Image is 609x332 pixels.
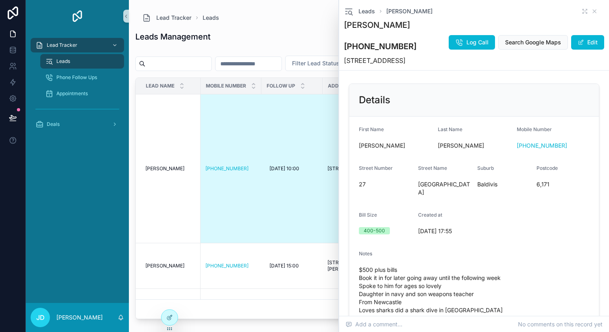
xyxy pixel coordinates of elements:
span: Search Google Maps [505,38,561,46]
span: No comments on this record yet [518,320,603,328]
a: [STREET_ADDRESS] [327,165,387,172]
a: [DATE] 15:00 [266,259,318,272]
a: Appointments [40,86,124,101]
a: [PHONE_NUMBER] [205,165,257,172]
h4: [STREET_ADDRESS] [344,56,416,65]
span: Leads [56,58,70,65]
div: 400-500 [364,227,385,234]
span: Last Name [438,126,462,132]
a: [PERSON_NAME] [145,165,196,172]
span: Appointments [56,90,88,97]
a: [PHONE_NUMBER] [517,142,567,150]
span: Notes [359,251,372,257]
button: Select Button [285,56,356,71]
span: Log Call [466,38,489,46]
span: [PERSON_NAME] [145,263,184,269]
h3: [PHONE_NUMBER] [344,40,416,52]
span: Street Number [359,165,393,171]
span: Suburb [477,165,494,171]
span: Street Name [418,165,447,171]
span: Lead Name [146,83,174,89]
span: Created at [418,212,442,218]
button: Edit [571,35,604,50]
span: Mobile Number [206,83,246,89]
a: [STREET_ADDRESS][PERSON_NAME] [327,259,387,272]
span: [PERSON_NAME] [438,142,510,150]
span: [DATE] 17:55 [418,227,471,235]
span: JD [36,313,45,322]
span: [PERSON_NAME] [145,165,184,172]
span: Lead Tracker [47,42,77,48]
span: Lead Tracker [156,14,191,22]
h2: Details [359,94,390,106]
a: Lead Tracker [142,13,191,23]
a: [PERSON_NAME] [145,263,196,269]
a: Lead Tracker [31,38,124,52]
span: Mobile Number [517,126,552,132]
p: [PERSON_NAME] [56,313,103,322]
button: Log Call [449,35,495,50]
a: Leads [203,14,219,22]
a: [PHONE_NUMBER] [205,263,257,269]
span: Address [328,83,351,89]
span: Bill Size [359,212,377,218]
h1: Leads Management [135,31,211,42]
span: Add a comment... [346,320,402,328]
span: Leads [358,7,375,15]
a: Deals [31,117,124,132]
a: [PHONE_NUMBER] [205,263,249,269]
span: [DATE] 10:00 [269,165,299,172]
a: [PERSON_NAME] [386,7,433,15]
a: Phone Follow Ups [40,70,124,85]
span: [GEOGRAPHIC_DATA] [418,180,471,196]
a: Leads [40,54,124,69]
span: [PERSON_NAME] [359,142,431,150]
span: Filter Lead Status [292,59,340,67]
div: scrollable content [26,32,129,142]
a: Leads [344,6,375,16]
span: First Name [359,126,384,132]
span: Follow Up [267,83,295,89]
span: [DATE] 15:00 [269,263,299,269]
a: [DATE] 10:00 [266,162,318,175]
span: Deals [47,121,60,127]
a: [PHONE_NUMBER] [205,165,249,172]
a: [DATE] 11:00 [266,299,318,311]
button: Search Google Maps [498,35,568,50]
span: Postcode [536,165,558,171]
span: 6,171 [536,180,589,188]
span: 27 [359,180,412,188]
img: App logo [71,10,84,23]
span: Baldivis [477,180,530,188]
h1: [PERSON_NAME] [344,19,416,31]
span: [STREET_ADDRESS] [327,165,374,172]
span: Phone Follow Ups [56,74,97,81]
